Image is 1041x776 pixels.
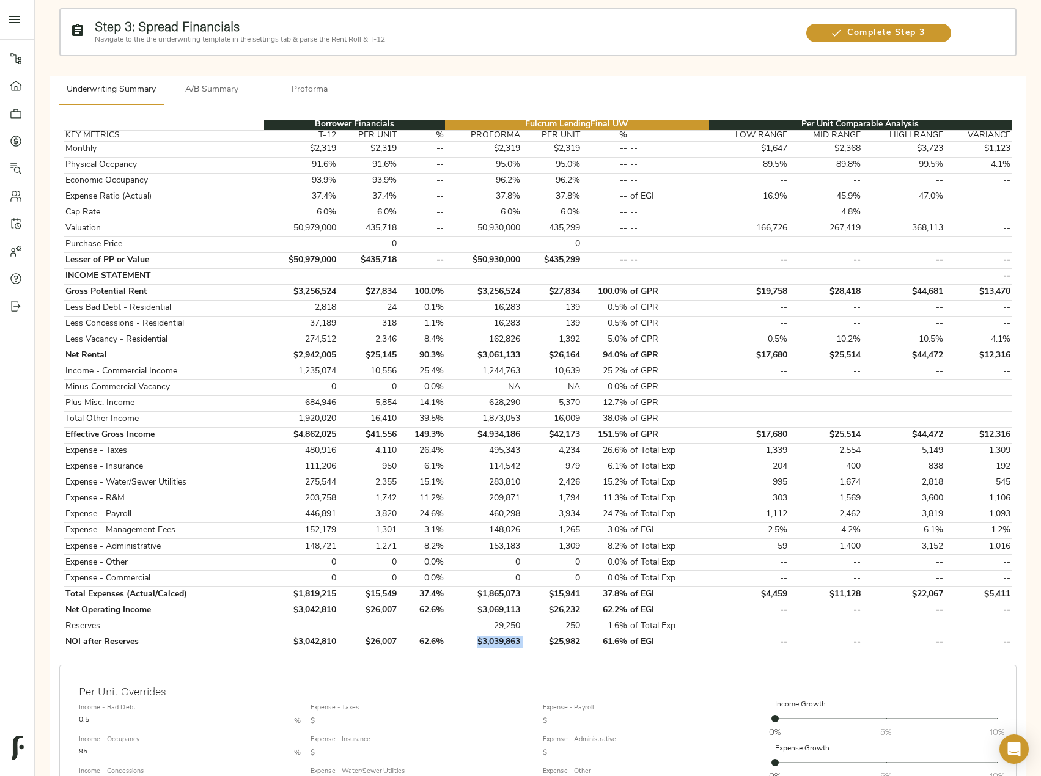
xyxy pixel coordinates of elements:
[709,459,789,475] td: 204
[337,348,398,364] td: $25,145
[521,411,582,427] td: 16,009
[582,459,629,475] td: 6.1%
[582,300,629,316] td: 0.5%
[445,364,521,379] td: 1,244,763
[311,705,359,711] label: Expense - Taxes
[709,379,789,395] td: --
[264,120,445,131] th: Borrower Financials
[769,726,781,738] span: 0%
[863,348,945,364] td: $44,472
[945,332,1012,348] td: 4.1%
[709,173,789,189] td: --
[64,316,264,332] td: Less Concessions - Residential
[337,411,398,427] td: 16,410
[709,395,789,411] td: --
[582,189,629,205] td: --
[337,395,398,411] td: 5,854
[582,316,629,332] td: 0.5%
[863,252,945,268] td: --
[582,427,629,443] td: 151.5%
[629,379,709,395] td: of GPR
[337,427,398,443] td: $41,556
[445,120,708,131] th: Fulcrum Lending Final UW
[629,475,709,491] td: of Total Exp
[398,252,445,268] td: --
[629,189,709,205] td: of EGI
[445,459,521,475] td: 114,542
[863,157,945,173] td: 99.5%
[709,221,789,236] td: 166,726
[709,252,789,268] td: --
[945,268,1012,284] td: --
[582,221,629,236] td: --
[709,427,789,443] td: $17,680
[445,284,521,300] td: $3,256,524
[398,141,445,157] td: --
[64,157,264,173] td: Physical Occpancy
[629,157,709,173] td: --
[789,364,863,379] td: --
[398,348,445,364] td: 90.3%
[709,411,789,427] td: --
[64,507,264,522] td: Expense - Payroll
[709,130,789,141] th: LOW RANGE
[789,130,863,141] th: MID RANGE
[789,411,863,427] td: --
[445,332,521,348] td: 162,826
[789,284,863,300] td: $28,418
[398,364,445,379] td: 25.4%
[709,364,789,379] td: --
[398,157,445,173] td: --
[945,475,1012,491] td: 545
[95,18,240,34] strong: Step 3: Spread Financials
[521,157,582,173] td: 95.0%
[582,252,629,268] td: --
[64,459,264,475] td: Expense - Insurance
[582,284,629,300] td: 100.0%
[337,157,398,173] td: 91.6%
[863,173,945,189] td: --
[863,316,945,332] td: --
[945,221,1012,236] td: --
[789,332,863,348] td: 10.2%
[863,475,945,491] td: 2,818
[789,300,863,316] td: --
[337,189,398,205] td: 37.4%
[629,491,709,507] td: of Total Exp
[398,284,445,300] td: 100.0%
[264,364,338,379] td: 1,235,074
[543,705,594,711] label: Expense - Payroll
[709,284,789,300] td: $19,758
[521,491,582,507] td: 1,794
[398,443,445,459] td: 26.4%
[945,141,1012,157] td: $1,123
[64,205,264,221] td: Cap Rate
[629,459,709,475] td: of Total Exp
[709,236,789,252] td: --
[264,284,338,300] td: $3,256,524
[398,205,445,221] td: --
[64,443,264,459] td: Expense - Taxes
[582,395,629,411] td: 12.7%
[629,300,709,316] td: of GPR
[337,141,398,157] td: $2,319
[629,316,709,332] td: of GPR
[582,443,629,459] td: 26.6%
[64,364,264,379] td: Income - Commercial Income
[521,427,582,443] td: $42,173
[79,736,139,743] label: Income - Occupancy
[521,284,582,300] td: $27,834
[64,173,264,189] td: Economic Occupancy
[311,769,405,775] label: Expense - Water/Sewer Utilities
[445,443,521,459] td: 495,343
[582,236,629,252] td: --
[264,507,338,522] td: 446,891
[64,395,264,411] td: Plus Misc. Income
[64,189,264,205] td: Expense Ratio (Actual)
[521,205,582,221] td: 6.0%
[445,173,521,189] td: 96.2%
[264,157,338,173] td: 91.6%
[521,395,582,411] td: 5,370
[789,221,863,236] td: 267,419
[398,173,445,189] td: --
